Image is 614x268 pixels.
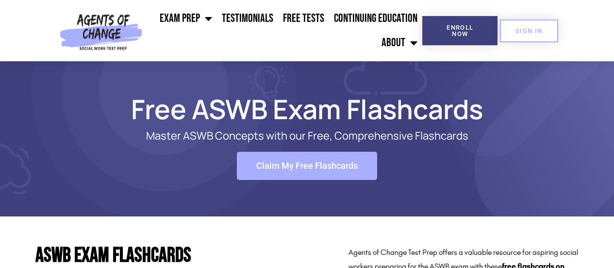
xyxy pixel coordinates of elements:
p: Master ASWB Concepts with our Free, Comprehensive Flashcards [69,130,545,142]
a: Exam Prep [155,6,217,31]
span: SIGN IN [515,28,543,34]
a: About [377,31,422,55]
a: SIGN IN [500,19,558,42]
a: Free Tests [278,6,329,31]
a: Enroll Now [422,16,498,45]
span: Enroll Now [438,24,482,37]
h1: Free ASWB Exam Flashcards [31,98,584,120]
nav: Menu [146,6,422,55]
span: Claim My Free Flashcards [256,161,358,170]
h2: ASWB Exam Flashcards [35,246,339,266]
a: Claim My Free Flashcards [237,152,377,180]
a: Testimonials [217,6,278,31]
a: Continuing Education [329,6,422,31]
